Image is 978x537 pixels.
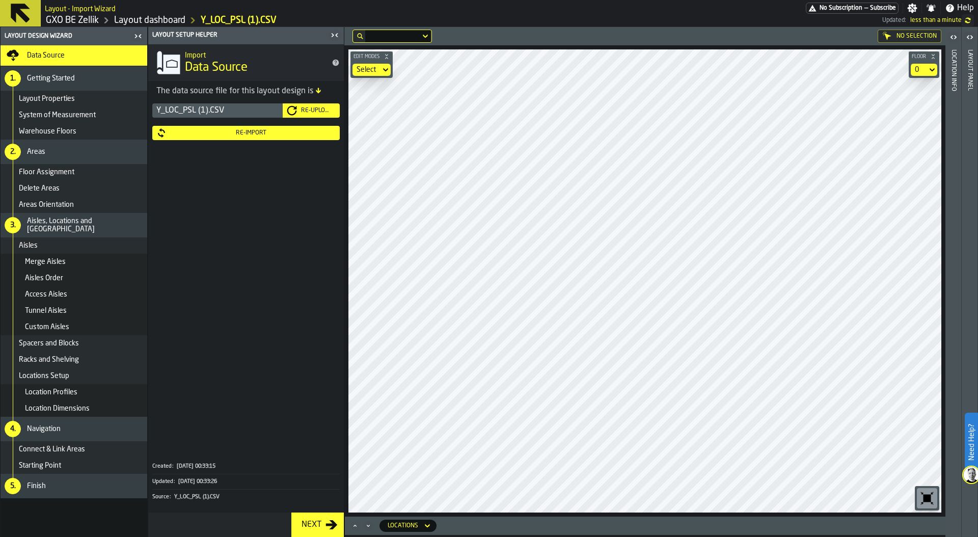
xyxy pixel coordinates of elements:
span: Tunnel Aisles [25,307,67,315]
li: menu Data Source [1,45,147,66]
div: 1. [5,70,21,87]
button: button- [350,51,393,62]
li: menu Aisles, Locations and Bays [1,213,147,237]
li: menu Warehouse Floors [1,123,147,140]
li: menu Areas [1,140,147,164]
label: button-toggle-Notifications [922,3,940,13]
header: Layout panel [962,27,977,537]
div: Location Info [950,47,957,534]
div: Y_LOC_PSL (1).CSV [152,103,283,118]
header: Location Info [945,27,961,537]
li: menu Spacers and Blocks [1,335,147,352]
div: DropdownMenuValue-default-floor [915,66,923,74]
label: button-toggle-Close me [328,29,342,41]
li: menu Areas Orientation [1,197,147,213]
button: button-Next [291,513,344,537]
div: DropdownMenuValue-locations [379,520,437,532]
label: button-toggle-Help [941,2,978,14]
li: menu Location Dimensions [1,400,147,417]
span: Subscribe [870,5,896,12]
li: menu Getting Started [1,66,147,91]
span: [DATE] 00:33:26 [178,478,217,485]
li: menu Layout Properties [1,91,147,107]
li: menu Location Profiles [1,384,147,400]
div: The data source file for this layout design is [156,85,336,97]
a: link-to-/wh/i/5fa160b1-7992-442a-9057-4226e3d2ae6d/pricing/ [806,3,899,14]
div: title-Data Source [148,44,344,81]
span: Access Aisles [25,290,67,299]
div: 2. [5,144,21,160]
span: Locations Setup [19,372,69,380]
div: No Selection [878,30,941,43]
li: menu Custom Aisles [1,319,147,335]
div: Created [152,463,176,470]
nav: Breadcrumb [45,14,464,26]
span: Spacers and Blocks [19,339,79,347]
span: Finish [27,482,46,490]
li: menu Navigation [1,417,147,441]
li: menu Connect & Link Areas [1,441,147,458]
li: menu Aisles Order [1,270,147,286]
label: Need Help? [966,414,977,471]
div: DropdownMenuValue-none [352,64,391,76]
header: Layout Design Wizard [1,27,147,45]
div: hide filter [357,33,363,39]
li: menu Tunnel Aisles [1,303,147,319]
span: Data Source [27,51,65,60]
li: menu Delete Areas [1,180,147,197]
label: button-toggle-Settings [903,3,921,13]
div: Layout Setup Helper [150,32,328,39]
button: button-Re-Upload [283,103,340,118]
div: 5. [5,478,21,494]
span: Navigation [27,425,61,433]
div: Re-Upload [297,107,336,114]
li: menu Racks and Shelving [1,352,147,368]
label: button-toggle-Close me [131,30,145,42]
span: System of Measurement [19,111,96,119]
span: Floor [910,54,928,60]
div: KeyValueItem-Created [152,459,340,474]
a: link-to-/wh/i/5fa160b1-7992-442a-9057-4226e3d2ae6d/designer [114,15,185,26]
li: menu Access Aisles [1,286,147,303]
span: Delete Areas [19,184,60,193]
div: button-toolbar-undefined [915,486,939,511]
li: menu Floor Assignment [1,164,147,180]
button: button-Re-Import [152,126,340,140]
div: 4. [5,421,21,437]
button: Minimize [362,521,374,531]
button: Maximize [349,521,361,531]
li: menu Finish [1,474,147,498]
span: Y_LOC_PSL (1).CSV [174,494,220,500]
div: Updated [152,478,177,485]
label: button-toggle-Open [963,29,977,47]
span: No Subscription [820,5,862,12]
span: 18/09/2025, 13:14:09 [910,17,962,24]
span: : [172,463,173,470]
label: button-toggle-Open [946,29,961,47]
div: Re-Import [167,129,336,137]
button: Updated:[DATE] 00:33:26 [152,474,340,489]
li: menu System of Measurement [1,107,147,123]
span: Location Profiles [25,388,77,396]
div: KeyValueItem-Updated [152,474,340,489]
span: Updated: [882,17,906,24]
svg: Reset zoom and position [919,490,935,506]
span: Warehouse Floors [19,127,76,136]
span: Racks and Shelving [19,356,79,364]
span: Custom Aisles [25,323,69,331]
span: Starting Point [19,462,61,470]
span: Aisles [19,241,38,250]
a: link-to-/wh/i/5fa160b1-7992-442a-9057-4226e3d2ae6d [46,15,99,26]
span: Connect & Link Areas [19,445,85,453]
h2: Sub Title [185,49,323,60]
span: [DATE] 00:33:15 [177,463,215,470]
span: Edit Modes [351,54,382,60]
span: Help [957,2,974,14]
span: Aisles Order [25,274,63,282]
span: Floor Assignment [19,168,74,176]
div: 3. [5,217,21,233]
header: Layout Setup Helper [148,27,344,44]
div: Menu Subscription [806,3,899,14]
span: Areas [27,148,45,156]
li: menu Merge Aisles [1,254,147,270]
